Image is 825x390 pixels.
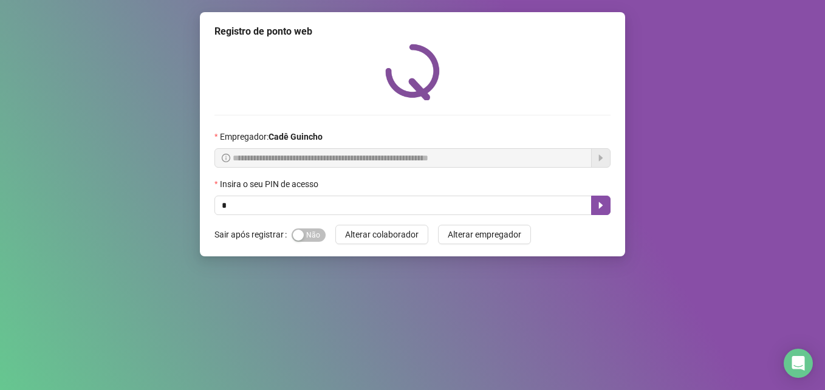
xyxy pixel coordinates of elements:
span: Empregador : [220,130,323,143]
img: QRPoint [385,44,440,100]
strong: Cadê Guincho [269,132,323,142]
button: Alterar colaborador [335,225,428,244]
span: info-circle [222,154,230,162]
label: Sair após registrar [214,225,292,244]
div: Open Intercom Messenger [784,349,813,378]
label: Insira o seu PIN de acesso [214,177,326,191]
button: Alterar empregador [438,225,531,244]
span: caret-right [596,200,606,210]
span: Alterar empregador [448,228,521,241]
span: Alterar colaborador [345,228,419,241]
div: Registro de ponto web [214,24,611,39]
